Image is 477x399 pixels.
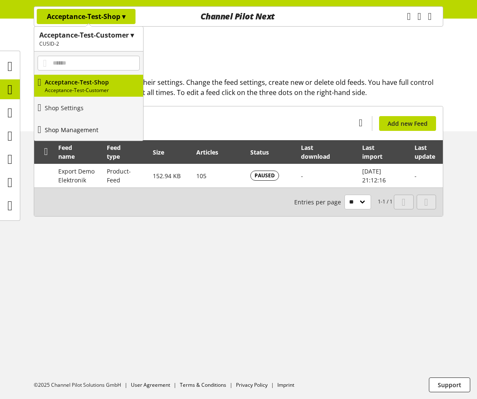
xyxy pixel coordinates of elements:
div: Articles [196,148,227,157]
a: Imprint [277,381,294,388]
span: Export Demo Elektronik [58,167,95,184]
a: Shop Settings [34,97,143,119]
small: 1-1 / 1 [294,195,393,209]
a: Add new Feed [379,116,436,131]
span: Unlock to reorder rows [42,147,51,156]
a: Privacy Policy [236,381,268,388]
span: Entries per page [294,198,344,206]
button: Support [429,377,470,392]
span: 105 [196,172,206,180]
span: 152.94 KB [153,172,181,180]
span: Add new Feed [388,119,428,128]
div: Status [250,148,277,157]
p: Acceptance-Test-Shop [47,11,125,22]
a: Terms & Conditions [180,381,226,388]
div: Feed name [58,143,87,161]
p: Acceptance-Test-Customer [45,87,140,94]
span: - [415,172,417,180]
p: Shop Management [45,125,98,134]
span: Support [438,380,461,389]
a: Shop Management [34,119,143,141]
div: Unlock to reorder rows [39,147,51,157]
div: Last update [415,143,447,161]
h1: Acceptance-Test-Customer ▾ [39,30,138,40]
nav: main navigation [34,6,443,27]
a: User Agreement [131,381,170,388]
span: [DATE] 21:12:16 [362,167,386,184]
span: ▾ [122,12,125,21]
div: Feed type [107,143,133,161]
span: PAUSED [255,172,275,179]
li: ©2025 Channel Pilot Solutions GmbH [34,381,131,389]
p: Shop Settings [45,103,84,112]
span: Product-Feed [107,167,131,184]
h2: View and edit your feeds and their settings. Change the feed settings, create new or delete old f... [47,77,443,98]
p: Acceptance-Test-Shop [45,78,140,87]
div: Last download [301,143,341,161]
span: - [301,172,303,180]
div: Size [153,148,173,157]
h2: CUSID-2 [39,40,138,48]
div: Last import [362,143,395,161]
